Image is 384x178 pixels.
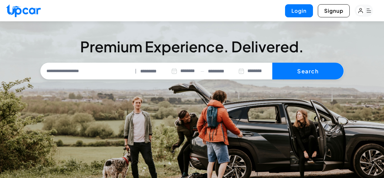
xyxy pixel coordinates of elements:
span: | [135,68,137,75]
h3: Premium Experience. Delivered. [40,38,344,55]
button: Search [272,63,344,80]
img: Upcar Logo [6,4,41,17]
button: Login [285,4,313,17]
span: — [200,68,204,75]
button: Signup [318,4,350,17]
